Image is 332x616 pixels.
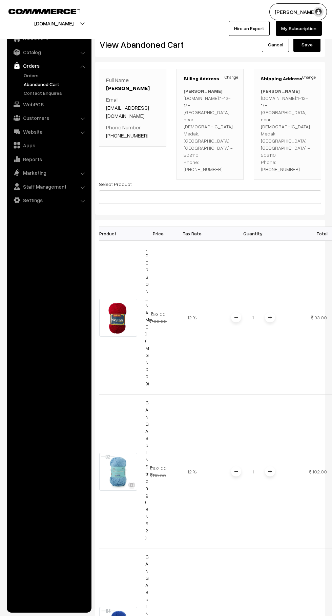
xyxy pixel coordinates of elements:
[313,7,324,17] img: user
[100,39,205,50] h2: View Abandoned Cart
[261,87,314,173] p: [DOMAIN_NAME]:1-12-1/H, [GEOGRAPHIC_DATA] , near [DEMOGRAPHIC_DATA] Medak, [GEOGRAPHIC_DATA], [GE...
[99,299,137,337] img: 9-1.jpg
[276,21,322,36] a: My Subscription
[268,316,272,319] img: plusI
[297,227,331,240] th: Total
[141,227,175,240] th: Price
[314,315,327,320] span: 93.00
[268,470,272,473] img: plusI
[145,246,149,386] a: [PERSON_NAME] (MGN009)
[99,180,132,188] label: Select Product
[184,76,237,82] h3: Billing Address
[106,132,148,139] a: [PHONE_NUMBER]
[262,37,289,52] a: Cancel
[141,395,175,549] td: 102.00
[209,227,297,240] th: Quantity
[184,88,223,94] b: [PERSON_NAME]
[99,453,137,491] img: 1000051284.jpg
[11,15,97,32] button: [DOMAIN_NAME]
[99,227,141,240] th: Product
[261,76,314,82] h3: Shipping Address
[8,180,89,193] a: Staff Management
[8,46,89,58] a: Catalog
[234,470,238,473] img: minus
[269,3,327,20] button: [PERSON_NAME]…
[312,469,327,474] span: 102.00
[22,89,89,97] a: Contact Enquires
[8,139,89,151] a: Apps
[175,227,209,240] th: Tax Rate
[8,126,89,138] a: Website
[8,9,80,14] img: COMMMERCE
[184,87,237,173] p: [DOMAIN_NAME]:1-12-1/H, [GEOGRAPHIC_DATA] , near [DEMOGRAPHIC_DATA] Medak, [GEOGRAPHIC_DATA], [GE...
[106,76,159,92] p: Full Name
[150,472,166,478] strike: 110.00
[145,400,149,540] a: GANGA Soft N Strong (SNS2)
[106,85,150,91] a: [PERSON_NAME]
[187,315,196,320] span: 12 %
[8,153,89,165] a: Reports
[141,240,175,395] td: 93.00
[8,98,89,110] a: WebPOS
[229,21,270,36] a: Hire an Expert
[8,194,89,206] a: Settings
[8,60,89,72] a: Orders
[234,316,238,319] img: minus
[8,7,68,15] a: COMMMERCE
[187,469,196,474] span: 12 %
[225,74,238,80] a: Change
[8,112,89,124] a: Customers
[22,72,89,79] a: Orders
[22,81,89,88] a: Abandoned Cart
[149,318,167,324] strike: 100.00
[302,74,316,80] a: Change
[8,167,89,179] a: Marketing
[106,123,159,140] p: Phone Number
[106,95,159,120] p: Email
[261,88,300,94] b: [PERSON_NAME]
[293,37,320,52] button: Save
[106,104,149,119] a: [EMAIL_ADDRESS][DOMAIN_NAME]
